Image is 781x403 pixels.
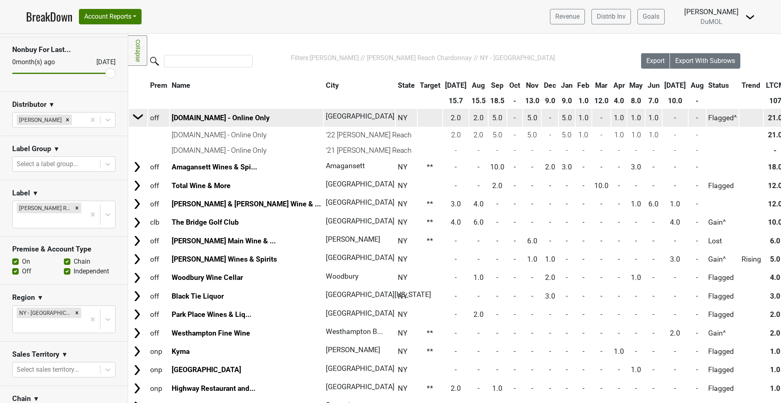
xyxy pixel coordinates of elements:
[514,163,516,171] span: -
[576,128,592,142] td: 1.0
[618,255,620,263] span: -
[684,6,739,17] div: [PERSON_NAME]
[631,114,641,122] span: 1.0
[675,57,735,65] span: Export With Subrows
[131,180,143,192] img: Arrow right
[72,203,81,213] div: Remove Wester Reach Chardonnay
[398,114,408,122] span: NY
[291,53,618,63] div: Filters:
[674,273,676,282] span: -
[131,345,143,357] img: Arrow right
[696,273,698,282] span: -
[696,200,698,208] span: -
[707,287,739,305] td: Flagged
[326,162,365,170] span: Amagansett
[478,182,480,190] span: -
[131,290,143,302] img: Arrow right
[696,182,698,190] span: -
[172,384,255,392] a: Highway Restaurant and...
[478,255,480,263] span: -
[310,54,555,62] span: [PERSON_NAME] // [PERSON_NAME] Reach Chardonnay // NY - [GEOGRAPHIC_DATA]
[507,128,522,142] td: -
[443,78,469,93] th: Jul: activate to sort column ascending
[37,293,44,303] span: ▼
[582,273,585,282] span: -
[707,232,739,249] td: Lost
[600,255,602,263] span: -
[514,218,516,226] span: -
[523,128,541,142] td: 5.0
[473,218,484,226] span: 6.0
[172,329,250,337] a: Westhampton Fine Wine
[696,163,698,171] span: -
[582,163,585,171] span: -
[398,163,408,171] span: NY
[611,93,627,108] th: 4.0
[652,255,654,263] span: -
[674,114,676,122] span: -
[550,9,585,24] a: Revenue
[63,115,72,125] div: Remove Wilson Daniels
[696,114,698,122] span: -
[496,200,498,208] span: -
[549,218,551,226] span: -
[455,255,457,263] span: -
[170,78,323,93] th: Name: activate to sort column ascending
[12,293,35,302] h3: Region
[674,163,676,171] span: -
[507,78,522,93] th: Oct: activate to sort column ascending
[648,114,659,122] span: 1.0
[396,78,417,93] th: State: activate to sort column ascending
[12,189,30,197] h3: Label
[148,158,169,176] td: off
[148,251,169,268] td: off
[523,93,541,108] th: 13.0
[527,237,537,245] span: 6.0
[12,100,46,109] h3: Distributor
[17,115,63,125] div: [PERSON_NAME]
[398,218,408,226] span: NY
[451,114,461,122] span: 2.0
[618,200,620,208] span: -
[670,218,680,226] span: 4.0
[627,93,645,108] th: 8.0
[652,237,654,245] span: -
[618,163,620,171] span: -
[473,114,484,122] span: 2.0
[148,177,169,194] td: off
[455,182,457,190] span: -
[582,237,585,245] span: -
[326,180,395,188] span: [GEOGRAPHIC_DATA]
[398,273,408,282] span: NY
[592,143,611,158] td: -
[627,78,645,93] th: May: activate to sort column ascending
[514,182,516,190] span: -
[700,18,722,26] span: DuMOL
[614,114,624,122] span: 1.0
[131,382,143,394] img: Arrow right
[531,182,533,190] span: -
[492,182,502,190] span: 2.0
[707,269,739,286] td: Flagged
[324,128,395,142] td: '22 [PERSON_NAME] Reach
[566,218,568,226] span: -
[742,81,760,89] span: Trend
[600,114,602,122] span: -
[148,195,169,212] td: off
[74,266,109,276] label: Independent
[326,235,380,243] span: [PERSON_NAME]
[531,218,533,226] span: -
[507,143,522,158] td: -
[600,200,602,208] span: -
[635,237,637,245] span: -
[170,128,323,142] td: [DOMAIN_NAME] - Online Only
[131,253,143,265] img: Arrow right
[48,100,55,110] span: ▼
[549,237,551,245] span: -
[172,182,231,190] a: Total Wine & More
[172,310,251,318] a: Park Place Wines & Liq...
[740,251,763,268] td: Rising
[489,128,507,142] td: 5.0
[398,255,408,263] span: NY
[559,128,575,142] td: 5.0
